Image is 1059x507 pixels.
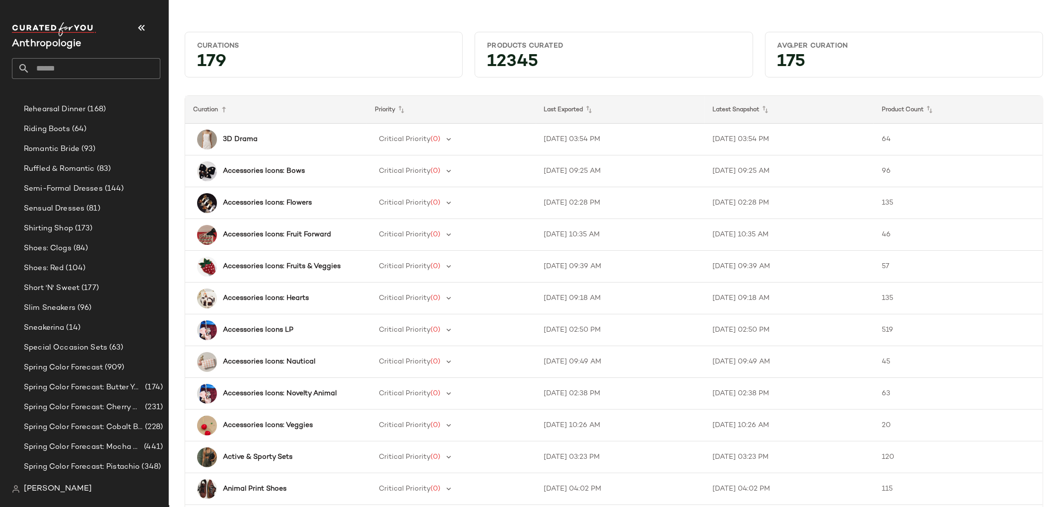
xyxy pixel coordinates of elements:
span: (0) [430,136,440,143]
th: Product Count [874,96,1043,124]
td: [DATE] 10:26 AM [705,410,874,441]
b: Active & Sporty Sets [223,452,292,462]
b: Accessories Icons: Fruits & Veggies [223,261,341,272]
td: 57 [874,251,1043,283]
span: (909) [103,362,125,373]
img: 102913290_007_b14 [197,193,217,213]
span: Semi-Formal Dresses [24,183,103,195]
span: (177) [79,283,99,294]
td: [DATE] 02:38 PM [705,378,874,410]
td: 96 [874,155,1043,187]
td: [DATE] 02:38 PM [536,378,705,410]
span: (0) [430,358,440,365]
span: (0) [430,294,440,302]
td: [DATE] 09:18 AM [705,283,874,314]
td: [DATE] 03:23 PM [705,441,874,473]
td: [DATE] 10:26 AM [536,410,705,441]
td: [DATE] 04:02 PM [705,473,874,505]
b: Accessories Icons: Novelty Animal [223,388,337,399]
span: Shirting Shop [24,223,73,234]
th: Last Exported [536,96,705,124]
div: 179 [189,55,458,73]
b: Accessories Icons: Veggies [223,420,313,431]
span: (0) [430,167,440,175]
b: Accessories Icons: Bows [223,166,305,176]
span: (0) [430,263,440,270]
span: (0) [430,422,440,429]
span: Spring Color Forecast: Cherry Cola [24,402,143,413]
td: [DATE] 03:54 PM [536,124,705,155]
span: Critical Priority [379,294,430,302]
div: 12345 [479,55,748,73]
img: svg%3e [12,485,20,493]
td: [DATE] 02:50 PM [705,314,874,346]
span: (63) [107,342,124,354]
th: Curation [185,96,367,124]
td: [DATE] 10:35 AM [536,219,705,251]
span: (81) [84,203,100,215]
b: Animal Print Shoes [223,484,286,494]
td: [DATE] 03:23 PM [536,441,705,473]
span: Critical Priority [379,358,430,365]
b: Accessories Icons: Hearts [223,293,309,303]
span: (0) [430,390,440,397]
span: Spring Color Forecast: Pistachio [24,461,140,473]
span: Riding Boots [24,124,70,135]
td: 64 [874,124,1043,155]
span: Critical Priority [379,453,430,461]
span: (93) [79,144,96,155]
b: 3D Drama [223,134,258,145]
td: 135 [874,283,1043,314]
span: Spring Color Forecast: Mocha Mousse [24,441,142,453]
div: Avg.per Curation [777,41,1031,51]
b: Accessories Icons: Fruit Forward [223,229,331,240]
span: Rehearsal Dinner [24,104,85,115]
span: [PERSON_NAME] [24,483,92,495]
td: [DATE] 09:49 AM [536,346,705,378]
span: Critical Priority [379,422,430,429]
span: (0) [430,453,440,461]
td: [DATE] 09:18 AM [536,283,705,314]
span: Spring Color Forecast [24,362,103,373]
span: Romantic Bride [24,144,79,155]
div: Products Curated [487,41,740,51]
img: 102079928_068_b [197,352,217,372]
span: Critical Priority [379,167,430,175]
td: 45 [874,346,1043,378]
th: Priority [367,96,536,124]
span: (441) [142,441,163,453]
span: (83) [95,163,111,175]
td: [DATE] 09:39 AM [705,251,874,283]
td: 46 [874,219,1043,251]
img: 104835582_066_b [197,384,217,404]
img: 101104057_029_b [197,479,217,499]
span: Critical Priority [379,485,430,493]
span: (168) [85,104,106,115]
td: [DATE] 04:02 PM [536,473,705,505]
div: Curations [197,41,450,51]
b: Accessories Icons: Flowers [223,198,312,208]
b: Accessories Icons: Nautical [223,357,315,367]
td: 120 [874,441,1043,473]
span: Critical Priority [379,263,430,270]
span: (0) [430,326,440,334]
span: (0) [430,485,440,493]
span: (104) [64,263,85,274]
img: 103040366_012_b14 [197,225,217,245]
span: Critical Priority [379,326,430,334]
span: (64) [70,124,87,135]
td: 115 [874,473,1043,505]
b: Accessories Icons LP [223,325,293,335]
span: Short 'N' Sweet [24,283,79,294]
span: Shoes: Clogs [24,243,71,254]
div: 175 [770,55,1039,73]
td: [DATE] 02:28 PM [705,187,874,219]
span: Ruffled & Romantic [24,163,95,175]
td: 20 [874,410,1043,441]
span: Critical Priority [379,231,430,238]
img: 104969670_262_b [197,257,217,277]
td: [DATE] 02:50 PM [536,314,705,346]
th: Latest Snapshot [705,96,874,124]
span: Critical Priority [379,199,430,207]
td: [DATE] 09:39 AM [536,251,705,283]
